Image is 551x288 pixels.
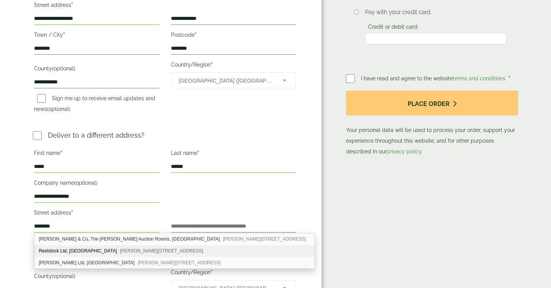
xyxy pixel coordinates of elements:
[74,180,98,186] span: (optional)
[365,8,506,16] p: Pay with your credit card.
[171,267,296,280] label: Country/Region
[367,35,504,42] iframe: Secure card payment input frame
[34,63,159,76] label: County
[171,148,296,161] label: Last name
[34,148,159,161] label: First name
[171,72,296,88] span: Country/Region
[346,91,518,116] button: Place order
[34,95,155,114] label: Sign me up to receive email updates and news
[509,75,510,81] abbr: required
[365,24,421,32] label: Credit or debit card
[47,106,70,112] span: (optional)
[52,273,75,279] span: (optional)
[171,59,296,72] label: Country/Region
[34,233,315,245] div: Golding Young & Co, The Grantham Auction Rooms, Old Wharf Road
[195,32,197,38] abbr: required
[179,73,273,89] span: United Kingdom (UK)
[48,130,145,140] p: Deliver to a different address?
[52,65,75,72] span: (optional)
[34,271,159,284] label: County
[34,257,315,268] div: William Hare Ltd, Old Wharf Road
[453,75,505,81] a: terms and conditions
[37,94,46,103] input: Sign me up to receive email updates and news(optional)
[346,91,518,157] p: Your personal data will be used to process your order, support your experience throughout this we...
[34,245,315,257] div: Reelstock Ltd, Old Wharf Industrial Estate, Old Wharf Road
[34,177,159,190] label: Company name
[138,260,221,265] span: [PERSON_NAME][STREET_ADDRESS]
[211,269,213,275] abbr: required
[34,29,159,42] label: Town / City
[171,29,296,42] label: Postcode
[211,62,213,68] abbr: required
[63,32,65,38] abbr: required
[71,2,73,8] abbr: required
[361,75,507,81] span: I have read and agree to the website
[387,148,421,155] a: privacy policy
[120,248,203,254] span: [PERSON_NAME][STREET_ADDRESS]
[223,236,306,242] span: [PERSON_NAME][STREET_ADDRESS]
[60,150,62,156] abbr: required
[197,150,199,156] abbr: required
